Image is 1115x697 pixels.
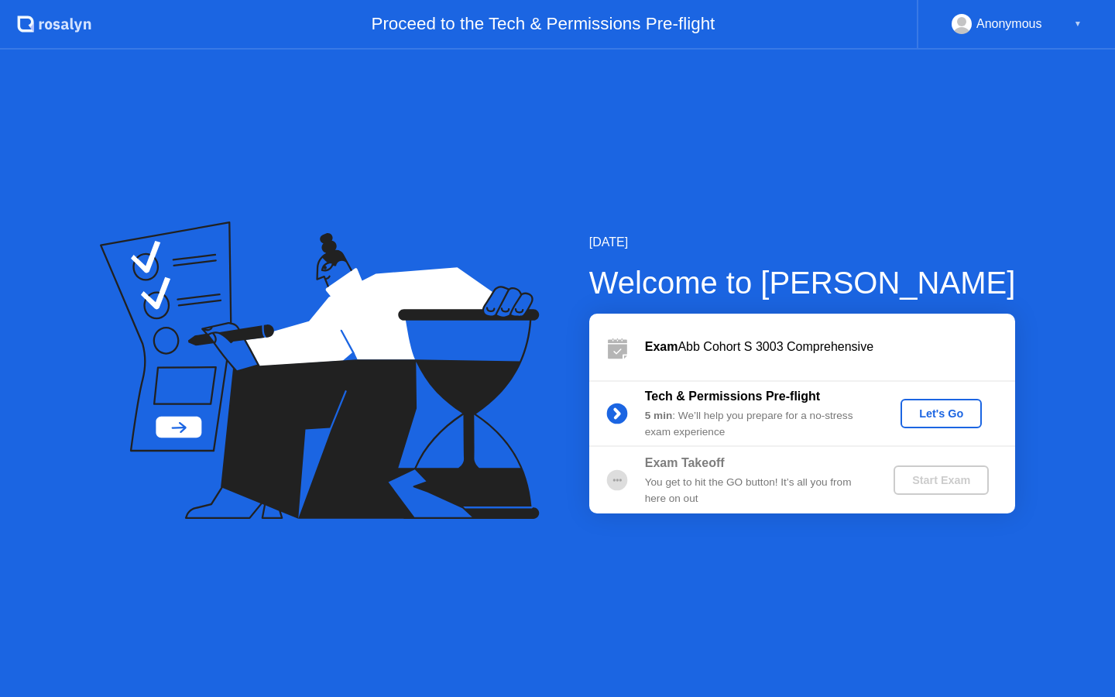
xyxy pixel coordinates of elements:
b: Tech & Permissions Pre-flight [645,390,820,403]
div: Welcome to [PERSON_NAME] [589,259,1016,306]
b: Exam Takeoff [645,456,725,469]
button: Start Exam [894,465,989,495]
div: Let's Go [907,407,976,420]
b: 5 min [645,410,673,421]
div: Abb Cohort S 3003 Comprehensive [645,338,1015,356]
b: Exam [645,340,678,353]
div: You get to hit the GO button! It’s all you from here on out [645,475,868,506]
div: Start Exam [900,474,983,486]
div: Anonymous [976,14,1042,34]
div: [DATE] [589,233,1016,252]
div: : We’ll help you prepare for a no-stress exam experience [645,408,868,440]
button: Let's Go [901,399,982,428]
div: ▼ [1074,14,1082,34]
